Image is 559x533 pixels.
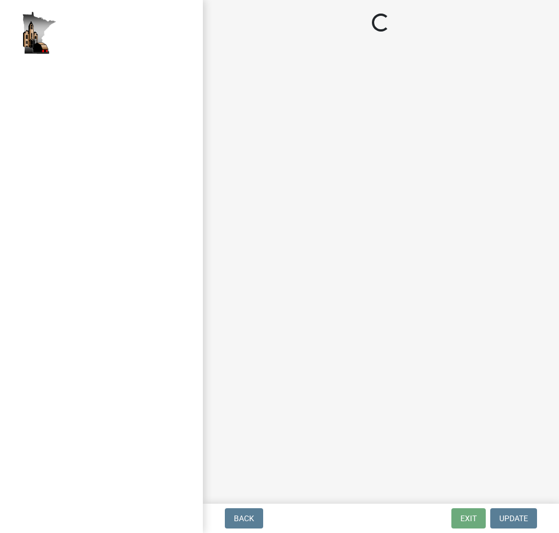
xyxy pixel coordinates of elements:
span: Update [499,514,528,523]
button: Update [490,508,537,528]
img: Houston County, Minnesota [23,12,56,54]
button: Back [225,508,263,528]
button: Exit [451,508,486,528]
span: Back [234,514,254,523]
